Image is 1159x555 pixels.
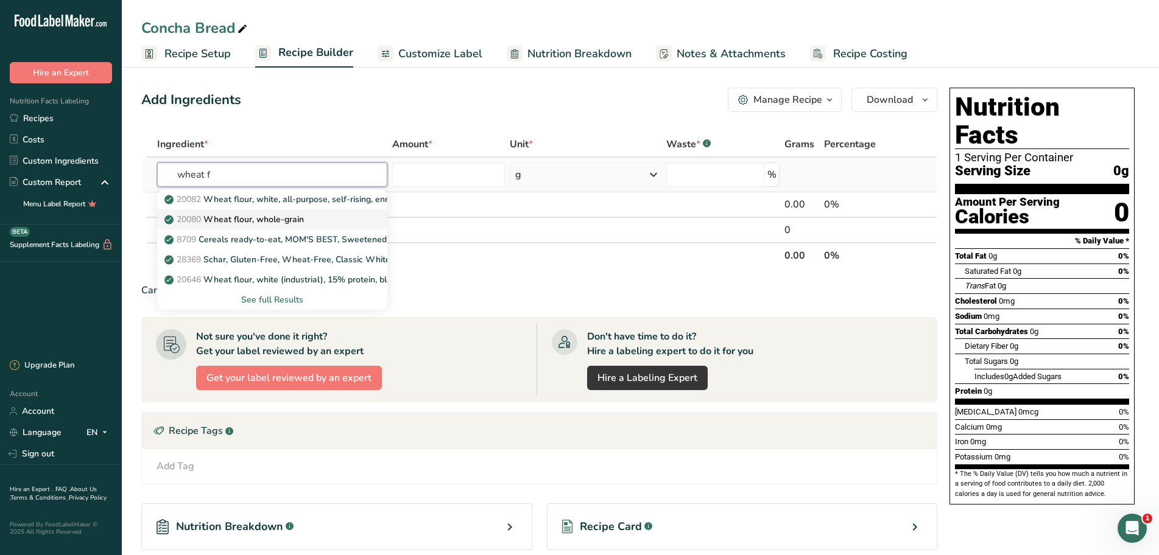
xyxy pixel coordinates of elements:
[398,46,482,62] span: Customize Label
[955,93,1129,149] h1: Nutrition Facts
[955,452,993,461] span: Potassium
[784,223,819,237] div: 0
[955,197,1060,208] div: Amount Per Serving
[782,242,822,268] th: 0.00
[157,290,387,310] div: See full Results
[378,40,482,68] a: Customize Label
[1018,407,1038,416] span: 0mcg
[955,208,1060,226] div: Calories
[206,371,372,385] span: Get your label reviewed by an expert
[984,312,999,321] span: 0mg
[196,329,364,358] div: Not sure you've done it right? Get your label reviewed by an expert
[784,197,819,212] div: 0.00
[1118,327,1129,336] span: 0%
[995,452,1010,461] span: 0mg
[965,281,996,290] span: Fat
[167,253,417,266] p: Schar, Gluten-Free, Wheat-Free, Classic White Bread
[10,494,69,502] a: Terms & Conditions .
[1118,312,1129,321] span: 0%
[527,46,632,62] span: Nutrition Breakdown
[1119,407,1129,416] span: 0%
[167,213,304,226] p: Wheat flour, whole-grain
[10,485,97,502] a: About Us .
[142,413,937,449] div: Recipe Tags
[141,90,241,110] div: Add Ingredients
[164,46,231,62] span: Recipe Setup
[974,372,1062,381] span: Includes Added Sugars
[177,214,201,225] span: 20080
[141,40,231,68] a: Recipe Setup
[10,422,62,443] a: Language
[999,296,1015,305] span: 0mg
[1004,372,1013,381] span: 0g
[10,360,74,372] div: Upgrade Plan
[851,88,937,112] button: Download
[177,194,201,205] span: 20082
[955,152,1129,164] div: 1 Serving Per Container
[177,234,196,245] span: 8709
[587,329,753,358] div: Don't have time to do it? Hire a labeling expert to do it for you
[965,281,985,290] i: Trans
[984,386,992,396] span: 0g
[157,229,387,250] a: 8709Cereals ready-to-eat, MOM'S BEST, Sweetened WHEAT-FULS
[986,422,1002,431] span: 0mg
[10,485,53,494] a: Hire an Expert .
[867,92,913,107] span: Download
[822,242,901,268] th: 0%
[69,494,107,502] a: Privacy Policy
[1118,296,1129,305] span: 0%
[1114,197,1129,229] div: 0
[955,469,1129,499] section: * The % Daily Value (DV) tells you how much a nutrient in a serving of food contributes to a dail...
[1010,341,1018,351] span: 0g
[784,137,814,152] span: Grams
[55,485,70,494] a: FAQ .
[177,254,201,265] span: 28369
[833,46,907,62] span: Recipe Costing
[157,250,387,270] a: 28369Schar, Gluten-Free, Wheat-Free, Classic White Bread
[1119,422,1129,431] span: 0%
[824,197,898,212] div: 0%
[1118,267,1129,276] span: 0%
[965,267,1011,276] span: Saturated Fat
[955,312,982,321] span: Sodium
[167,293,378,306] div: See full Results
[587,366,708,390] a: Hire a Labeling Expert
[515,167,521,182] div: g
[10,521,112,536] div: Powered By FoodLabelMaker © 2025 All Rights Reserved
[1118,514,1147,543] iframe: Intercom live chat
[157,162,387,187] input: Add Ingredient
[86,425,112,440] div: EN
[955,386,982,396] span: Protein
[10,227,30,237] div: BETA
[1113,164,1129,179] span: 0g
[141,17,250,39] div: Concha Bread
[510,137,533,152] span: Unit
[753,92,822,107] div: Manage Recipe
[955,164,1030,179] span: Serving Size
[157,189,387,209] a: 20082Wheat flour, white, all-purpose, self-rising, enriched
[1118,372,1129,381] span: 0%
[1030,327,1038,336] span: 0g
[507,40,632,68] a: Nutrition Breakdown
[167,273,463,286] p: Wheat flour, white (industrial), 15% protein, bleached, unenriched
[656,40,786,68] a: Notes & Attachments
[955,251,987,260] span: Total Fat
[1013,267,1021,276] span: 0g
[177,274,201,285] span: 20646
[810,40,907,68] a: Recipe Costing
[1119,437,1129,446] span: 0%
[167,193,409,206] p: Wheat flour, white, all-purpose, self-rising, enriched
[157,459,194,473] div: Add Tag
[965,341,1008,351] span: Dietary Fiber
[255,39,353,68] a: Recipe Builder
[955,437,968,446] span: Iron
[970,437,986,446] span: 0mg
[998,281,1006,290] span: 0g
[1010,357,1018,366] span: 0g
[392,137,432,152] span: Amount
[1118,341,1129,351] span: 0%
[196,366,382,390] button: Get your label reviewed by an expert
[955,407,1016,416] span: [MEDICAL_DATA]
[728,88,842,112] button: Manage Recipe
[157,137,208,152] span: Ingredient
